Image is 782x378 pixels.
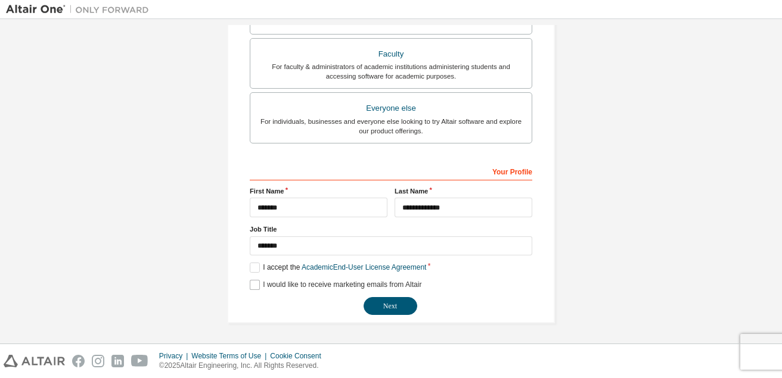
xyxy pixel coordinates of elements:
[131,355,148,367] img: youtube.svg
[4,355,65,367] img: altair_logo.svg
[159,361,328,371] p: © 2025 Altair Engineering, Inc. All Rights Reserved.
[250,280,421,290] label: I would like to receive marketing emails from Altair
[257,62,525,81] div: For faculty & administrators of academic institutions administering students and accessing softwa...
[364,297,417,315] button: Next
[257,46,525,63] div: Faculty
[250,224,532,234] label: Job Title
[159,351,191,361] div: Privacy
[6,4,155,15] img: Altair One
[250,186,387,196] label: First Name
[250,263,426,273] label: I accept the
[395,186,532,196] label: Last Name
[250,161,532,180] div: Your Profile
[302,263,426,271] a: Academic End-User License Agreement
[257,117,525,136] div: For individuals, businesses and everyone else looking to try Altair software and explore our prod...
[270,351,328,361] div: Cookie Consent
[191,351,270,361] div: Website Terms of Use
[257,100,525,117] div: Everyone else
[72,355,85,367] img: facebook.svg
[92,355,104,367] img: instagram.svg
[111,355,124,367] img: linkedin.svg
